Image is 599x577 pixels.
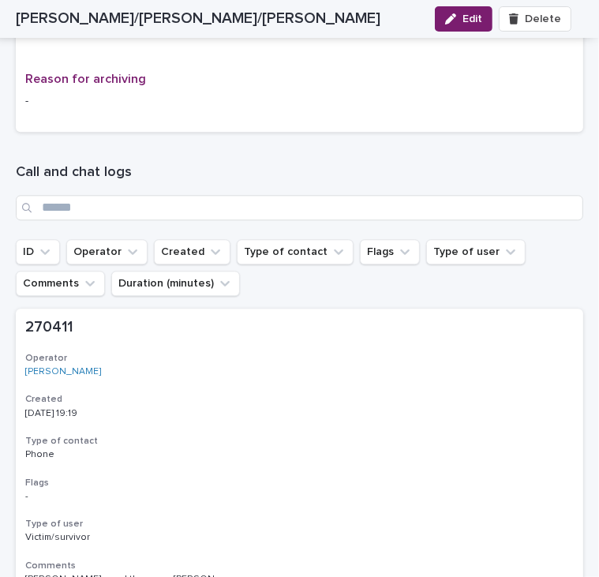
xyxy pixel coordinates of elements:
p: 270411 [25,315,76,336]
h3: Comments [25,560,574,572]
button: Type of contact [237,239,354,264]
h2: [PERSON_NAME]/[PERSON_NAME]/[PERSON_NAME] [16,9,380,28]
span: Delete [525,13,561,24]
h3: Operator [25,352,574,365]
button: Edit [435,6,492,32]
a: [PERSON_NAME] [25,366,101,377]
button: Type of user [426,239,526,264]
h3: Created [25,393,574,406]
button: Duration (minutes) [111,271,240,296]
p: - [25,491,124,502]
button: Created [154,239,230,264]
button: Delete [499,6,571,32]
p: Victim/survivor [25,532,124,543]
p: Phone [25,449,124,460]
input: Search [16,195,583,220]
button: ID [16,239,60,264]
span: Reason for archiving [25,73,146,85]
button: Comments [16,271,105,296]
h3: Type of user [25,518,574,530]
span: Edit [462,13,482,24]
h3: Type of contact [25,435,574,448]
p: - [25,93,574,110]
button: Operator [66,239,148,264]
button: Flags [360,239,420,264]
h3: Flags [25,477,574,489]
h1: Call and chat logs [16,163,583,182]
p: [DATE] 19:19 [25,408,124,419]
